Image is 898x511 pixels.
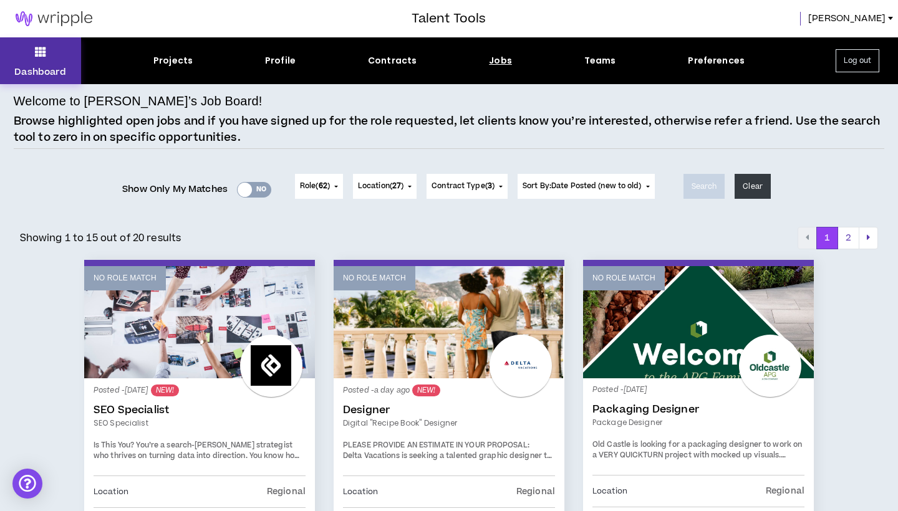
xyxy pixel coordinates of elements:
[14,92,263,110] h4: Welcome to [PERSON_NAME]’s Job Board!
[122,180,228,199] span: Show Only My Matches
[265,54,296,67] div: Profile
[592,417,804,428] a: Package Designer
[523,181,642,191] span: Sort By: Date Posted (new to old)
[343,485,378,499] p: Location
[735,174,771,199] button: Clear
[816,227,838,249] button: 1
[343,384,555,396] p: Posted - a day ago
[592,484,627,498] p: Location
[343,418,555,429] a: Digital "Recipe Book" Designer
[683,174,725,199] button: Search
[427,174,508,199] button: Contract Type(3)
[14,65,66,79] p: Dashboard
[353,174,417,199] button: Location(27)
[151,384,179,396] sup: NEW!
[583,266,814,378] a: No Role Match
[412,384,440,396] sup: NEW!
[84,266,315,378] a: No Role Match
[295,174,343,199] button: Role(62)
[688,54,745,67] div: Preferences
[488,181,492,191] span: 3
[766,484,804,498] p: Regional
[518,174,655,199] button: Sort By:Date Posted (new to old)
[516,485,555,499] p: Regional
[838,227,859,249] button: 2
[94,440,134,451] strong: Is This You?
[153,54,193,67] div: Projects
[94,418,306,429] a: SEO Specialist
[300,181,330,192] span: Role ( )
[432,181,495,192] span: Contract Type ( )
[94,485,128,499] p: Location
[358,181,403,192] span: Location ( )
[334,266,564,378] a: No Role Match
[798,227,878,249] nav: pagination
[94,384,306,396] p: Posted - [DATE]
[12,469,42,499] div: Open Intercom Messenger
[392,181,401,191] span: 27
[412,9,486,28] h3: Talent Tools
[592,439,802,461] span: Old Castle is looking for a packaging designer to work on a VERY QUICKTURN project with mocked up...
[584,54,616,67] div: Teams
[343,451,552,472] span: Delta Vacations is seeking a talented graphic designer to suport a quick turn digital "Recipe Book."
[343,440,529,451] strong: PLEASE PROVIDE AN ESTIMATE IN YOUR PROPOSAL:
[343,404,555,416] a: Designer
[94,404,306,416] a: SEO Specialist
[368,54,417,67] div: Contracts
[14,113,885,145] p: Browse highlighted open jobs and if you have signed up for the role requested, let clients know y...
[836,49,879,72] button: Log out
[808,12,886,26] span: [PERSON_NAME]
[592,384,804,396] p: Posted - [DATE]
[592,403,804,416] a: Packaging Designer
[20,231,181,246] p: Showing 1 to 15 out of 20 results
[267,485,306,499] p: Regional
[94,272,157,284] p: No Role Match
[592,272,655,284] p: No Role Match
[343,272,406,284] p: No Role Match
[319,181,327,191] span: 62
